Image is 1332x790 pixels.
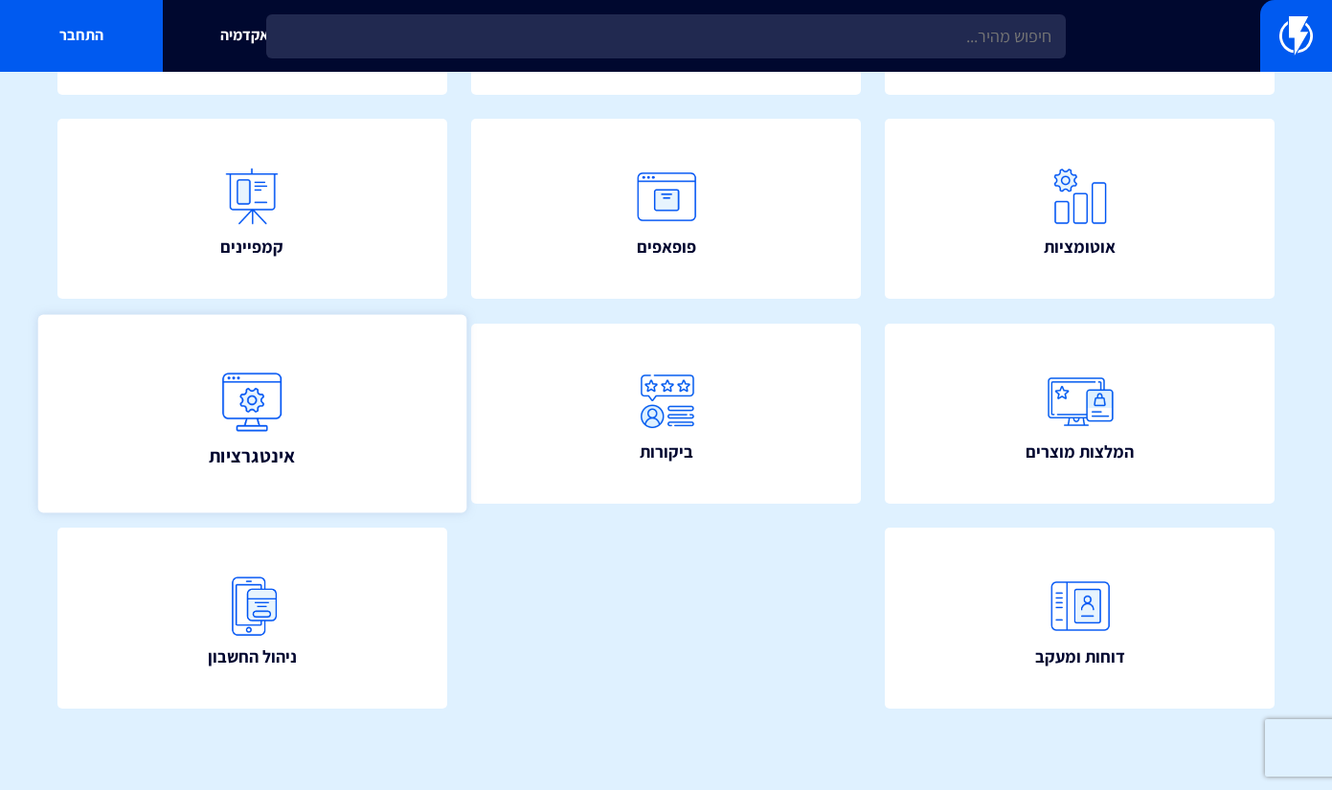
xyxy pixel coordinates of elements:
[266,14,1066,58] input: חיפוש מהיר...
[637,235,696,260] span: פופאפים
[885,119,1275,299] a: אוטומציות
[1026,440,1134,464] span: המלצות מוצרים
[885,324,1275,504] a: המלצות מוצרים
[885,528,1275,708] a: דוחות ומעקב
[57,119,447,299] a: קמפיינים
[1044,235,1116,260] span: אוטומציות
[1035,644,1125,669] span: דוחות ומעקב
[208,644,297,669] span: ניהול החשבון
[57,528,447,708] a: ניהול החשבון
[38,314,466,512] a: אינטגרציות
[209,442,295,469] span: אינטגרציות
[471,324,861,504] a: ביקורות
[471,119,861,299] a: פופאפים
[640,440,693,464] span: ביקורות
[220,235,283,260] span: קמפיינים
